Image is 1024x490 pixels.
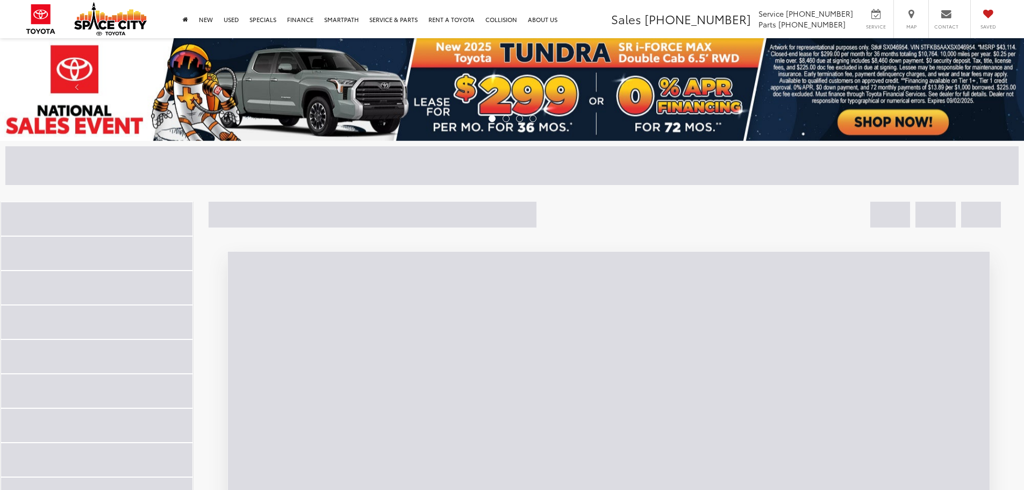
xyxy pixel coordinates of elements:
[74,2,147,35] img: Space City Toyota
[976,23,1000,30] span: Saved
[934,23,958,30] span: Contact
[645,10,751,27] span: [PHONE_NUMBER]
[864,23,888,30] span: Service
[611,10,641,27] span: Sales
[899,23,923,30] span: Map
[758,8,784,19] span: Service
[786,8,853,19] span: [PHONE_NUMBER]
[778,19,846,30] span: [PHONE_NUMBER]
[758,19,776,30] span: Parts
